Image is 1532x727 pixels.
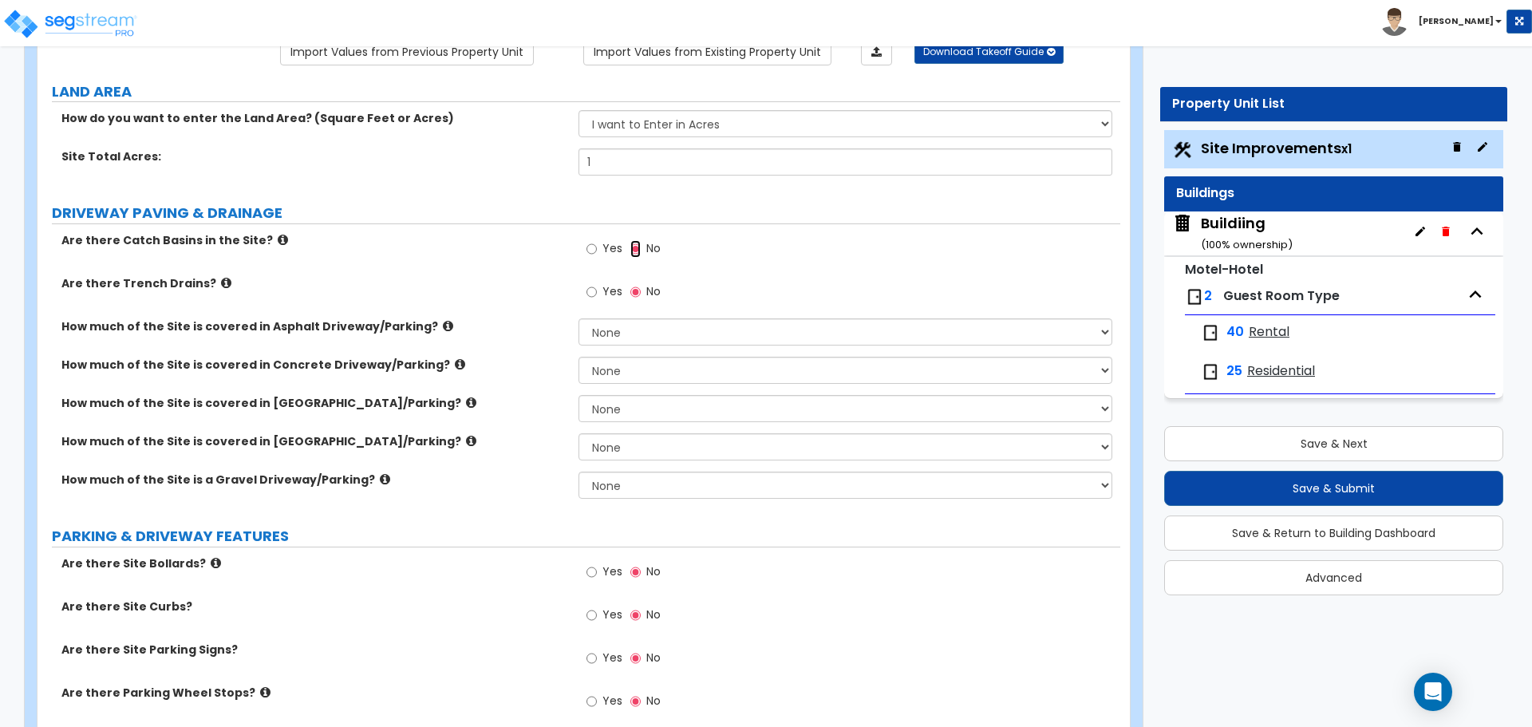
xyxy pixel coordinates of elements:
b: [PERSON_NAME] [1419,15,1494,27]
img: door.png [1185,287,1204,306]
small: ( 100 % ownership) [1201,237,1293,252]
label: Are there Site Parking Signs? [61,642,567,658]
button: Save & Next [1164,426,1503,461]
span: No [646,650,661,666]
input: No [630,606,641,624]
span: Yes [602,693,622,709]
input: Yes [586,563,597,581]
label: Site Total Acres: [61,148,567,164]
small: Motel-Hotel [1185,260,1263,279]
span: Yes [602,240,622,256]
label: Are there Trench Drains? [61,275,567,291]
label: How much of the Site is covered in [GEOGRAPHIC_DATA]/Parking? [61,395,567,411]
i: click for more info! [466,397,476,409]
i: click for more info! [221,277,231,289]
span: No [646,606,661,622]
span: Yes [602,606,622,622]
span: Site Improvements [1201,138,1352,158]
label: Are there Site Bollards? [61,555,567,571]
label: Are there Catch Basins in the Site? [61,232,567,248]
input: Yes [586,650,597,667]
input: Yes [586,240,597,258]
img: door.png [1201,323,1220,342]
button: Download Takeoff Guide [914,40,1064,64]
label: Are there Site Curbs? [61,599,567,614]
a: Import the dynamic attribute values from existing properties. [583,38,831,65]
label: DRIVEWAY PAVING & DRAINAGE [52,203,1120,223]
label: How much of the Site is covered in [GEOGRAPHIC_DATA]/Parking? [61,433,567,449]
span: Buildiing [1172,213,1293,254]
input: No [630,563,641,581]
img: door.png [1201,362,1220,381]
span: Residential [1247,362,1315,381]
i: click for more info! [455,358,465,370]
label: How do you want to enter the Land Area? (Square Feet or Acres) [61,110,567,126]
span: No [646,693,661,709]
label: How much of the Site is covered in Asphalt Driveway/Parking? [61,318,567,334]
input: No [630,650,641,667]
span: Guest Room Type [1223,286,1340,305]
span: Rental [1249,323,1289,342]
input: Yes [586,283,597,301]
a: Import the dynamic attributes value through Excel sheet [861,38,892,65]
span: No [646,240,661,256]
small: x1 [1341,140,1352,157]
i: click for more info! [443,320,453,332]
button: Advanced [1164,560,1503,595]
div: Buildings [1176,184,1491,203]
label: How much of the Site is a Gravel Driveway/Parking? [61,472,567,488]
img: avatar.png [1380,8,1408,36]
i: click for more info! [211,557,221,569]
img: Construction.png [1172,140,1193,160]
span: 2 [1204,286,1212,305]
i: click for more info! [380,473,390,485]
input: No [630,283,641,301]
i: click for more info! [278,234,288,246]
label: Are there Parking Wheel Stops? [61,685,567,701]
span: 25 [1226,362,1242,381]
span: Yes [602,650,622,666]
span: Yes [602,563,622,579]
input: No [630,693,641,710]
input: Yes [586,693,597,710]
span: 40 [1226,323,1244,342]
label: PARKING & DRIVEWAY FEATURES [52,526,1120,547]
img: building.svg [1172,213,1193,234]
label: How much of the Site is covered in Concrete Driveway/Parking? [61,357,567,373]
i: click for more info! [260,686,270,698]
a: Import the dynamic attribute values from previous properties. [280,38,534,65]
div: Open Intercom Messenger [1414,673,1452,711]
img: logo_pro_r.png [2,8,138,40]
label: LAND AREA [52,81,1120,102]
span: Yes [602,283,622,299]
div: Property Unit List [1172,95,1495,113]
i: click for more info! [466,435,476,447]
input: No [630,240,641,258]
span: No [646,283,661,299]
input: Yes [586,606,597,624]
button: Save & Submit [1164,471,1503,506]
span: No [646,563,661,579]
button: Save & Return to Building Dashboard [1164,516,1503,551]
span: Download Takeoff Guide [923,45,1044,58]
div: Buildiing [1201,213,1293,254]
